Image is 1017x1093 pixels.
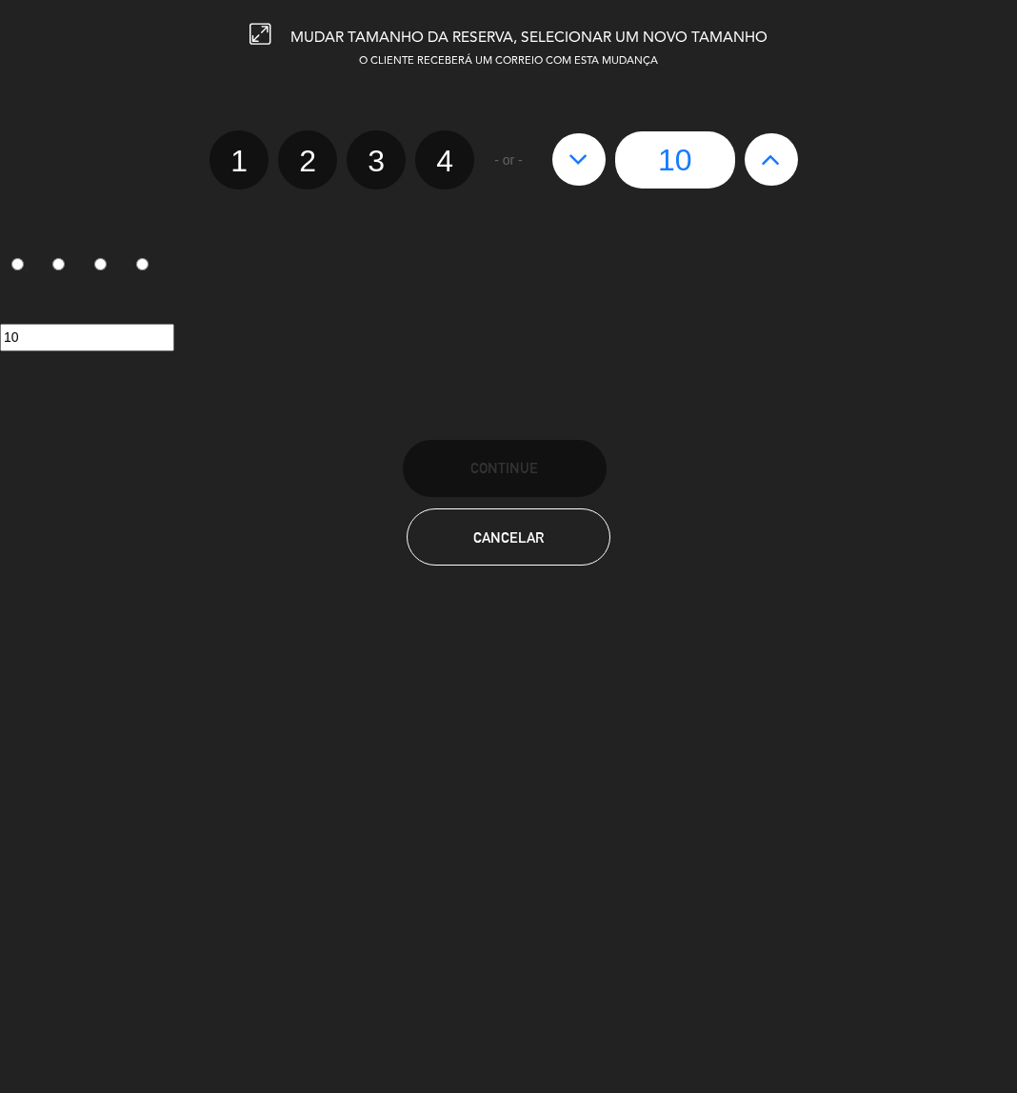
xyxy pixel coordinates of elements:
[209,130,269,189] label: 1
[11,258,24,270] input: 1
[290,30,768,46] span: MUDAR TAMANHO DA RESERVA, SELECIONAR UM NOVO TAMANHO
[136,258,149,270] input: 4
[473,529,544,546] span: Cancelar
[407,508,610,566] button: Cancelar
[470,460,538,476] span: CONTINUE
[42,249,84,282] label: 2
[52,258,65,270] input: 2
[347,130,406,189] label: 3
[494,149,523,171] span: - or -
[278,130,337,189] label: 2
[94,258,107,270] input: 3
[415,130,474,189] label: 4
[125,249,167,282] label: 4
[84,249,126,282] label: 3
[403,440,607,497] button: CONTINUE
[359,56,658,67] span: O CLIENTE RECEBERÁ UM CORREIO COM ESTA MUDANÇA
